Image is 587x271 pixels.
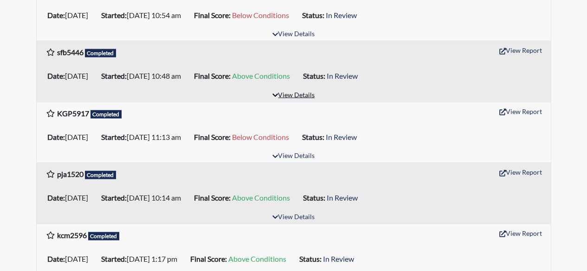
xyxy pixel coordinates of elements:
[57,109,89,118] b: KGP5917
[90,110,122,119] span: Completed
[232,132,289,141] span: Below Conditions
[44,130,97,145] li: [DATE]
[268,28,319,41] button: View Details
[194,132,231,141] b: Final Score:
[303,71,325,80] b: Status:
[228,254,286,263] span: Above Conditions
[44,190,97,205] li: [DATE]
[47,254,65,263] b: Date:
[57,48,84,57] b: sfb5446
[101,193,127,202] b: Started:
[57,170,84,178] b: pja1520
[326,132,357,141] span: In Review
[232,71,290,80] span: Above Conditions
[327,71,358,80] span: In Review
[44,8,97,23] li: [DATE]
[268,211,319,224] button: View Details
[268,89,319,102] button: View Details
[303,193,325,202] b: Status:
[194,71,231,80] b: Final Score:
[44,69,97,83] li: [DATE]
[194,11,231,19] b: Final Score:
[268,150,319,163] button: View Details
[44,252,97,266] li: [DATE]
[495,165,546,179] button: View Report
[495,104,546,119] button: View Report
[101,132,127,141] b: Started:
[302,132,324,141] b: Status:
[47,132,65,141] b: Date:
[47,71,65,80] b: Date:
[47,193,65,202] b: Date:
[299,254,322,263] b: Status:
[47,11,65,19] b: Date:
[190,254,227,263] b: Final Score:
[232,193,290,202] span: Above Conditions
[302,11,324,19] b: Status:
[495,226,546,240] button: View Report
[88,232,120,240] span: Completed
[323,254,354,263] span: In Review
[85,171,116,179] span: Completed
[97,8,190,23] li: [DATE] 10:54 am
[97,130,190,145] li: [DATE] 11:13 am
[101,254,127,263] b: Started:
[327,193,358,202] span: In Review
[97,69,190,83] li: [DATE] 10:48 am
[57,231,87,239] b: kcm2596
[495,43,546,57] button: View Report
[232,11,289,19] span: Below Conditions
[101,11,127,19] b: Started:
[97,190,190,205] li: [DATE] 10:14 am
[326,11,357,19] span: In Review
[85,49,116,57] span: Completed
[97,252,187,266] li: [DATE] 1:17 pm
[194,193,231,202] b: Final Score:
[101,71,127,80] b: Started:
